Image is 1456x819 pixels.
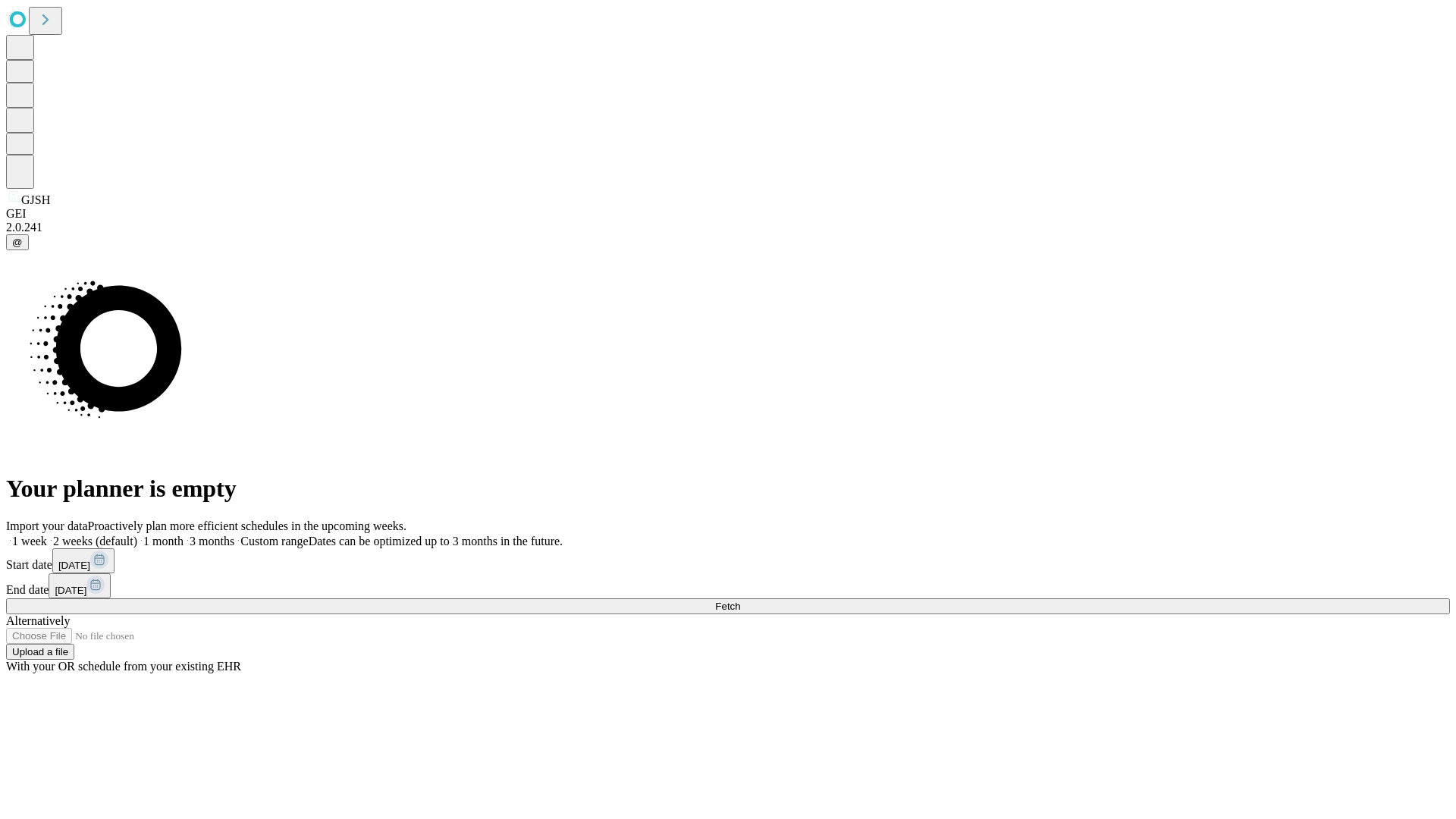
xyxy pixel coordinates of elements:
h1: Your planner is empty [6,475,1450,503]
button: @ [6,234,29,250]
div: End date [6,573,1450,598]
span: 3 months [190,535,234,548]
div: 2.0.241 [6,221,1450,234]
span: @ [12,237,23,248]
span: Proactively plan more efficient schedules in the upcoming weeks. [88,519,406,532]
button: [DATE] [49,573,111,598]
span: Custom range [240,535,308,548]
span: Dates can be optimized up to 3 months in the future. [309,535,563,548]
div: Start date [6,548,1450,573]
span: Import your data [6,519,88,532]
span: [DATE] [55,585,86,596]
span: 1 month [143,535,184,548]
span: 2 weeks (default) [53,535,137,548]
span: Alternatively [6,614,70,627]
button: Fetch [6,598,1450,614]
div: GEI [6,207,1450,221]
span: [DATE] [58,560,90,571]
button: [DATE] [52,548,115,573]
span: GJSH [21,193,50,206]
span: Fetch [715,601,740,612]
span: 1 week [12,535,47,548]
button: Upload a file [6,644,74,660]
span: With your OR schedule from your existing EHR [6,660,241,673]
